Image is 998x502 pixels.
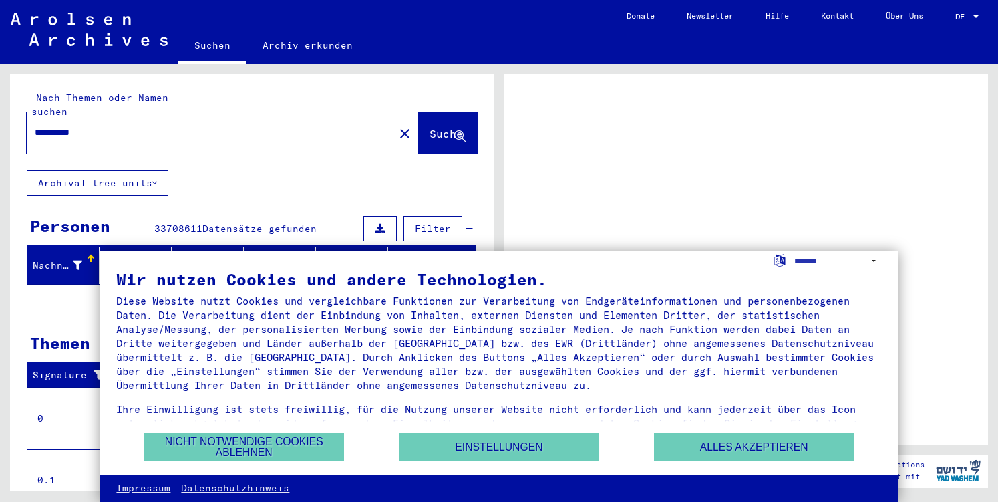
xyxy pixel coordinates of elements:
[415,223,451,235] span: Filter
[27,247,100,284] mat-header-cell: Nachname
[11,13,168,46] img: Arolsen_neg.svg
[391,120,418,146] button: Clear
[116,482,170,495] a: Impressum
[388,247,476,284] mat-header-cell: Prisoner #
[244,247,316,284] mat-header-cell: Geburt‏
[33,368,109,382] div: Signature
[116,294,881,392] div: Diese Website nutzt Cookies und vergleichbare Funktionen zur Verarbeitung von Endgeräteinformatio...
[430,127,463,140] span: Suche
[773,253,787,266] label: Sprache auswählen
[181,482,289,495] a: Datenschutzhinweis
[154,223,202,235] span: 33708611
[955,12,970,21] span: DE
[27,170,168,196] button: Archival tree units
[403,216,462,241] button: Filter
[33,365,122,386] div: Signature
[30,214,110,238] div: Personen
[933,454,983,487] img: yv_logo.png
[399,433,599,461] button: Einstellungen
[397,126,413,142] mat-icon: close
[418,112,477,154] button: Suche
[654,433,854,461] button: Alles akzeptieren
[31,92,168,118] mat-label: Nach Themen oder Namen suchen
[794,251,882,271] select: Sprache auswählen
[316,247,388,284] mat-header-cell: Geburtsdatum
[172,247,244,284] mat-header-cell: Geburtsname
[30,331,90,355] div: Themen
[116,402,881,445] div: Ihre Einwilligung ist stets freiwillig, für die Nutzung unserer Website nicht erforderlich und ka...
[33,255,99,276] div: Nachname
[202,223,317,235] span: Datensätze gefunden
[178,29,246,64] a: Suchen
[33,259,82,273] div: Nachname
[116,271,881,287] div: Wir nutzen Cookies und andere Technologien.
[246,29,369,61] a: Archiv erkunden
[100,247,172,284] mat-header-cell: Vorname
[144,433,344,461] button: Nicht notwendige Cookies ablehnen
[27,388,120,449] td: 0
